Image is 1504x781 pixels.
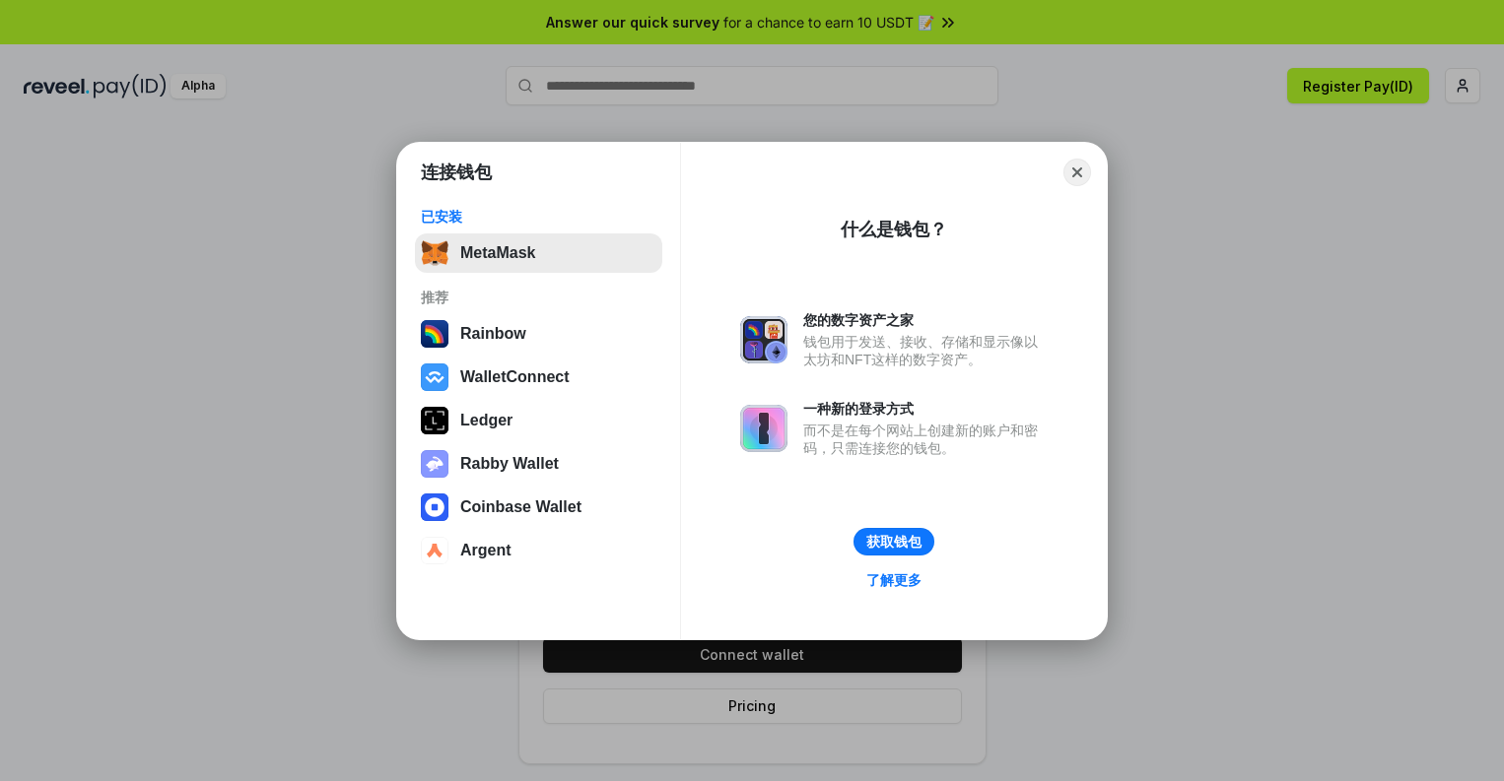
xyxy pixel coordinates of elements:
img: svg+xml,%3Csvg%20width%3D%2228%22%20height%3D%2228%22%20viewBox%3D%220%200%2028%2028%22%20fill%3D... [421,537,448,564]
button: Coinbase Wallet [415,488,662,527]
button: MetaMask [415,233,662,273]
img: svg+xml,%3Csvg%20width%3D%22120%22%20height%3D%22120%22%20viewBox%3D%220%200%20120%20120%22%20fil... [421,320,448,348]
button: Ledger [415,401,662,440]
div: 一种新的登录方式 [803,400,1048,418]
div: 您的数字资产之家 [803,311,1048,329]
img: svg+xml,%3Csvg%20xmlns%3D%22http%3A%2F%2Fwww.w3.org%2F2000%2Fsvg%22%20fill%3D%22none%22%20viewBox... [740,405,787,452]
button: Rabby Wallet [415,444,662,484]
button: Rainbow [415,314,662,354]
button: Argent [415,531,662,570]
img: svg+xml,%3Csvg%20width%3D%2228%22%20height%3D%2228%22%20viewBox%3D%220%200%2028%2028%22%20fill%3D... [421,363,448,391]
div: Rainbow [460,325,526,343]
img: svg+xml,%3Csvg%20xmlns%3D%22http%3A%2F%2Fwww.w3.org%2F2000%2Fsvg%22%20width%3D%2228%22%20height%3... [421,407,448,434]
div: 钱包用于发送、接收、存储和显示像以太坊和NFT这样的数字资产。 [803,333,1048,368]
button: WalletConnect [415,358,662,397]
div: MetaMask [460,244,535,262]
div: 而不是在每个网站上创建新的账户和密码，只需连接您的钱包。 [803,422,1048,457]
div: Coinbase Wallet [460,498,581,516]
div: 了解更多 [866,571,922,589]
img: svg+xml,%3Csvg%20xmlns%3D%22http%3A%2F%2Fwww.w3.org%2F2000%2Fsvg%22%20fill%3D%22none%22%20viewBox... [740,316,787,363]
img: svg+xml,%3Csvg%20fill%3D%22none%22%20height%3D%2233%22%20viewBox%3D%220%200%2035%2033%22%20width%... [421,239,448,267]
h1: 连接钱包 [421,161,492,184]
div: Argent [460,542,512,559]
div: 推荐 [421,289,656,306]
div: Ledger [460,412,513,429]
div: Rabby Wallet [460,455,559,473]
button: 获取钱包 [854,528,934,555]
a: 了解更多 [855,567,933,593]
img: svg+xml,%3Csvg%20width%3D%2228%22%20height%3D%2228%22%20viewBox%3D%220%200%2028%2028%22%20fill%3D... [421,493,448,521]
button: Close [1063,159,1091,186]
div: 已安装 [421,208,656,226]
img: svg+xml,%3Csvg%20xmlns%3D%22http%3A%2F%2Fwww.w3.org%2F2000%2Fsvg%22%20fill%3D%22none%22%20viewBox... [421,450,448,478]
div: WalletConnect [460,368,570,386]
div: 获取钱包 [866,533,922,551]
div: 什么是钱包？ [841,218,947,241]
